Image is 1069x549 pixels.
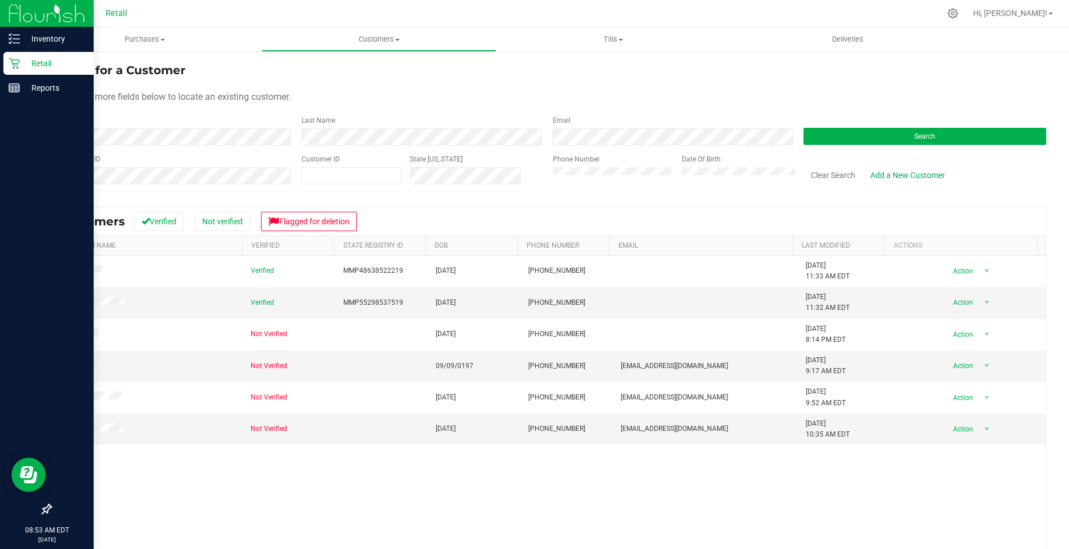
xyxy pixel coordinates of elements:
a: Add a New Customer [863,165,953,185]
span: Use one or more fields below to locate an existing customer. [50,91,291,102]
span: [DATE] [436,265,456,276]
span: [DATE] [436,297,456,308]
span: Hi, [PERSON_NAME]! [973,9,1047,18]
a: Email [618,241,638,249]
span: select [980,390,994,406]
span: Search [914,132,935,140]
span: Action [943,294,980,310]
inline-svg: Retail [9,58,20,69]
span: Action [943,390,980,406]
span: Action [943,263,980,279]
span: [DATE] [436,423,456,434]
span: select [980,358,994,374]
iframe: Resource center [11,458,46,492]
a: Tills [496,27,730,51]
span: Verified [251,265,274,276]
a: State Registry Id [343,241,403,249]
span: Not Verified [251,392,287,403]
inline-svg: Reports [9,82,20,94]
label: Last Name [302,115,335,126]
span: Action [943,358,980,374]
a: Phone Number [527,241,579,249]
span: Deliveries [817,34,879,45]
span: Not Verified [251,329,287,340]
span: select [980,294,994,310]
span: [EMAIL_ADDRESS][DOMAIN_NAME] [621,423,728,434]
button: Verified [134,212,184,231]
span: [PHONE_NUMBER] [528,392,585,403]
span: [DATE] [436,392,456,403]
a: Verified [251,241,280,249]
span: select [980,263,994,279]
p: Inventory [20,32,89,46]
span: [PHONE_NUMBER] [528,297,585,308]
span: [DATE] 9:52 AM EDT [806,386,846,408]
button: Search [803,128,1046,145]
span: Not Verified [251,423,287,434]
span: select [980,326,994,342]
p: [DATE] [5,535,89,544]
div: Manage settings [946,8,960,19]
button: Flagged for deletion [261,212,357,231]
button: Clear Search [803,165,863,185]
span: [DATE] [436,329,456,340]
span: [DATE] 9:17 AM EDT [806,355,846,377]
span: Action [943,326,980,342]
span: Verified [251,297,274,308]
a: Deliveries [730,27,964,51]
span: [EMAIL_ADDRESS][DOMAIN_NAME] [621,361,728,372]
span: Search for a Customer [50,63,186,77]
span: Action [943,421,980,437]
label: State [US_STATE] [410,154,463,164]
div: Actions [894,241,1033,249]
span: select [980,421,994,437]
span: [DATE] 11:33 AM EDT [806,260,850,282]
inline-svg: Inventory [9,33,20,45]
span: [PHONE_NUMBER] [528,329,585,340]
a: Last Modified [802,241,850,249]
span: [DATE] 8:14 PM EDT [806,324,846,345]
label: Customer ID [302,154,340,164]
span: Not Verified [251,361,287,372]
a: Customers [262,27,496,51]
span: [PHONE_NUMBER] [528,361,585,372]
span: Customers [262,34,495,45]
label: Date Of Birth [682,154,721,164]
span: MMP48638522219 [343,265,403,276]
span: 09/09/0197 [436,361,473,372]
span: MMP55298537519 [343,297,403,308]
span: [PHONE_NUMBER] [528,423,585,434]
label: Phone Number [553,154,600,164]
span: [DATE] 11:32 AM EDT [806,292,850,313]
span: [DATE] 10:35 AM EDT [806,418,850,440]
span: [EMAIL_ADDRESS][DOMAIN_NAME] [621,392,728,403]
p: 08:53 AM EDT [5,525,89,535]
p: Reports [20,81,89,95]
span: Purchases [27,34,262,45]
span: [PHONE_NUMBER] [528,265,585,276]
button: Not verified [195,212,250,231]
label: Email [553,115,570,126]
span: Retail [106,9,127,18]
span: Tills [497,34,730,45]
p: Retail [20,56,89,70]
a: Purchases [27,27,262,51]
a: DOB [435,241,448,249]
